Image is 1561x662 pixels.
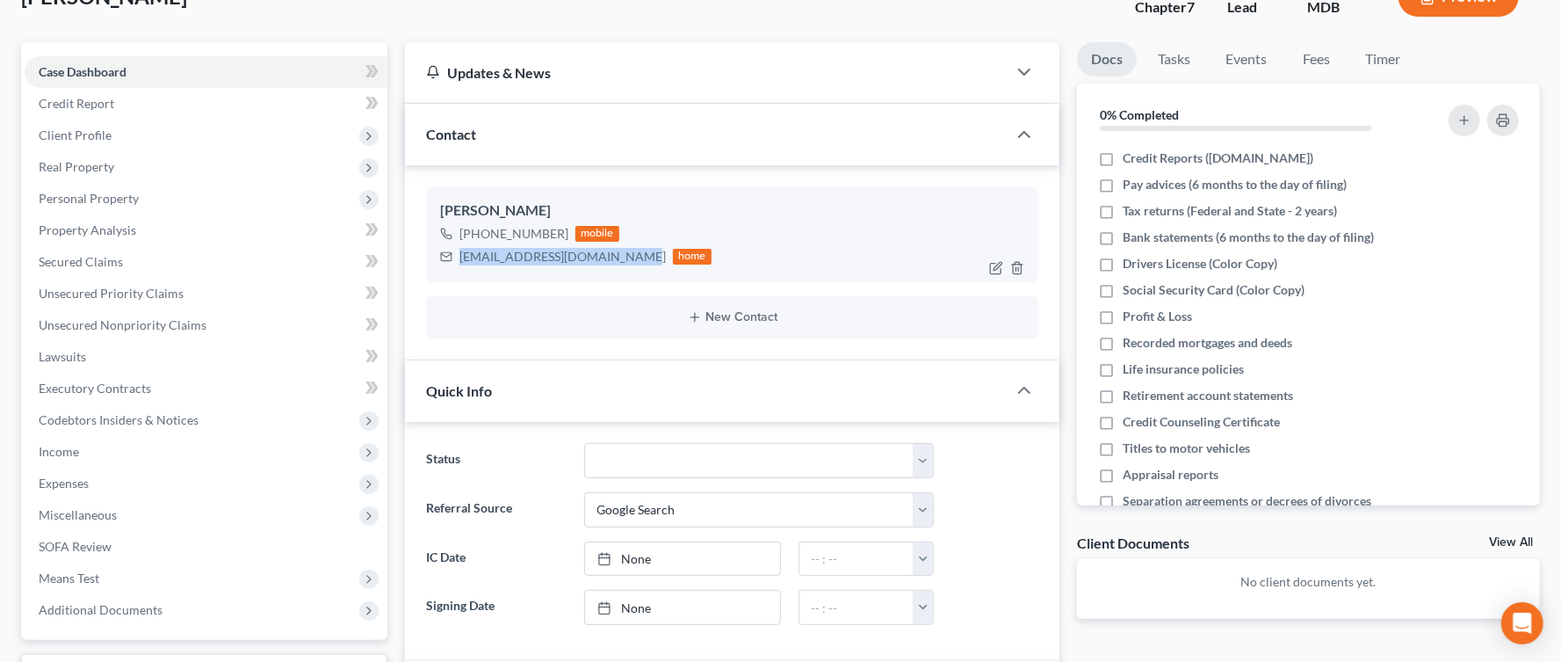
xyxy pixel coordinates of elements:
[1123,413,1280,431] span: Credit Counseling Certificate
[1077,42,1137,76] a: Docs
[1123,334,1292,352] span: Recorded mortgages and deeds
[25,56,387,88] a: Case Dashboard
[39,159,114,174] span: Real Property
[39,127,112,142] span: Client Profile
[25,373,387,404] a: Executory Contracts
[417,542,575,577] label: IC Date
[426,382,492,399] span: Quick Info
[39,571,99,586] span: Means Test
[426,63,986,82] div: Updates & News
[459,225,568,243] div: [PHONE_NUMBER]
[1489,536,1533,549] a: View All
[39,64,126,79] span: Case Dashboard
[1288,42,1344,76] a: Fees
[39,96,114,111] span: Credit Report
[1123,387,1293,404] span: Retirement account statements
[25,88,387,120] a: Credit Report
[39,444,79,459] span: Income
[1123,308,1192,325] span: Profit & Loss
[39,476,89,491] span: Expenses
[417,590,575,625] label: Signing Date
[25,341,387,373] a: Lawsuits
[39,191,139,206] span: Personal Property
[1123,492,1371,510] span: Separation agreements or decrees of divorces
[585,591,780,624] a: None
[1091,573,1526,591] p: No client documents yet.
[39,602,163,617] span: Additional Documents
[799,591,914,624] input: -- : --
[1501,602,1543,644] div: Open Intercom Messenger
[1123,229,1374,246] span: Bank statements (6 months to the day of filing)
[39,412,199,427] span: Codebtors Insiders & Notices
[25,246,387,278] a: Secured Claims
[1123,281,1304,299] span: Social Security Card (Color Copy)
[25,531,387,563] a: SOFA Review
[39,286,184,301] span: Unsecured Priority Claims
[1123,149,1313,167] span: Credit Reports ([DOMAIN_NAME])
[25,278,387,309] a: Unsecured Priority Claims
[39,381,151,396] span: Executory Contracts
[25,309,387,341] a: Unsecured Nonpriority Claims
[1123,466,1218,484] span: Appraisal reports
[1123,440,1250,457] span: Titles to motor vehicles
[459,248,666,266] div: [EMAIL_ADDRESS][DOMAIN_NAME]
[426,126,476,142] span: Contact
[417,443,575,478] label: Status
[417,492,575,527] label: Referral Source
[39,507,117,522] span: Miscellaneous
[575,226,619,242] div: mobile
[39,539,112,554] span: SOFA Review
[1144,42,1204,76] a: Tasks
[1211,42,1281,76] a: Events
[673,249,712,265] div: home
[1123,255,1277,273] span: Drivers License (Color Copy)
[440,310,1024,324] button: New Contact
[39,317,206,332] span: Unsecured Nonpriority Claims
[25,215,387,246] a: Property Analysis
[1123,360,1244,378] span: Life insurance policies
[1100,107,1179,122] strong: 0% Completed
[39,222,136,237] span: Property Analysis
[39,254,123,269] span: Secured Claims
[1077,534,1189,552] div: Client Documents
[585,542,780,576] a: None
[1351,42,1414,76] a: Timer
[1123,176,1347,193] span: Pay advices (6 months to the day of filing)
[39,349,86,364] span: Lawsuits
[440,200,1024,222] div: [PERSON_NAME]
[799,542,914,576] input: -- : --
[1123,202,1337,220] span: Tax returns (Federal and State - 2 years)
